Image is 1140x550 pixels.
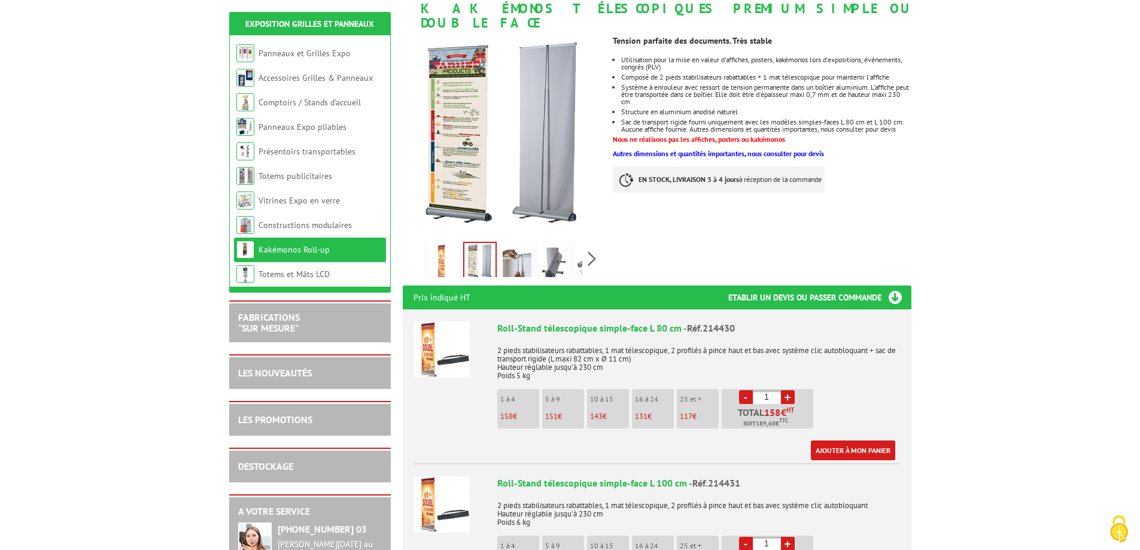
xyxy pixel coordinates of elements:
[781,408,786,417] span: €
[680,411,692,421] span: 117
[692,477,740,489] span: Réf.214431
[403,36,604,238] img: 214430_kakemono_roll_stand_telescopique_simple_face_1.jpg
[577,244,606,281] img: 214430_kakemono_roll_stand_telescopique_simple_face_5.jpg
[259,269,330,279] a: Totems et Mâts LCD
[236,93,254,111] img: Comptoirs / Stands d'accueil
[613,149,824,158] a: Autres dimensions et quantités importantes, nous consulter pour devis
[545,412,584,421] p: €
[236,167,254,185] img: Totems publicitaires
[236,192,254,209] img: Vitrines Expo en verre
[238,506,382,517] h2: A votre service
[259,220,352,230] a: Constructions modulaires
[259,48,351,59] a: Panneaux et Grilles Expo
[503,244,531,281] img: 214430_kakemono_roll_stand_telescopique_simple_face_2.jpg
[238,367,312,379] a: LES NOUVEAUTÉS
[613,166,825,193] p: à réception de la commande
[500,412,539,421] p: €
[1098,509,1140,550] button: Cookies (fenêtre modale)
[236,241,254,259] img: Kakémonos Roll-up
[621,118,911,133] li: Sac de transport rigide fourni uniquement avec les modèles simples-faces L 80 cm et L 100 cm. Auc...
[238,311,300,334] a: FABRICATIONS"Sur Mesure"
[621,74,911,81] li: Composé de 2 pieds stabilisateurs rabattables + 1 mat télescopique pour maintenir l'affiche
[639,175,739,184] strong: EN STOCK, LIVRAISON 3 à 4 jours
[236,69,254,87] img: Accessoires Grilles & Panneaux
[414,285,470,309] p: Prix indiqué HT
[238,460,293,472] a: DESTOCKAGE
[540,244,569,281] img: 214430_kakemono_roll_stand_telescopique_simple_face_4.jpg
[613,35,772,46] strong: Tension parfaite des documents. Très stable
[238,414,312,426] a: LES PROMOTIONS
[590,542,629,550] p: 10 à 15
[680,395,719,403] p: 25 et +
[739,390,753,404] a: -
[236,216,254,234] img: Constructions modulaires
[236,118,254,136] img: Panneaux Expo pliables
[497,321,901,335] div: Roll-Stand télescopique simple-face L 80 cm -
[635,412,674,421] p: €
[545,395,584,403] p: 5 à 9
[497,338,901,380] p: 2 pieds stabilisateurs rabattables, 1 mat télescopique, 2 profilés à pince haut et bas avec systè...
[428,244,457,281] img: panneaux_pliables_214430.jpg
[545,542,584,550] p: 5 à 9
[278,523,367,535] strong: [PHONE_NUMBER] 03
[259,72,373,83] a: Accessoires Grilles & Panneaux
[687,322,735,334] span: Réf.214430
[728,285,911,309] h3: Etablir un devis ou passer commande
[680,412,719,421] p: €
[613,135,785,144] font: Nous ne réalisons pas les affiches, posters ou kakémonos
[500,411,513,421] span: 158
[497,476,901,490] div: Roll-Stand télescopique simple-face L 100 cm -
[414,476,470,533] img: Roll-Stand télescopique simple-face L 100 cm
[1104,514,1134,544] img: Cookies (fenêtre modale)
[756,419,776,429] span: 189,60
[811,440,895,460] a: Ajouter à mon panier
[635,395,674,403] p: 16 à 24
[500,395,539,403] p: 1 à 4
[680,542,719,550] p: 25 et +
[236,142,254,160] img: Présentoirs transportables
[621,108,911,116] li: Structure en aluminium anodisé naturel
[500,542,539,550] p: 1 à 4
[497,493,901,527] p: 2 pieds stabilisateurs rabattables, 1 mat télescopique, 2 profilés à pince haut et bas avec systè...
[590,412,629,421] p: €
[464,243,495,280] img: 214430_kakemono_roll_stand_telescopique_simple_face_1.jpg
[786,406,794,414] sup: HT
[259,171,332,181] a: Totems publicitaires
[236,44,254,62] img: Panneaux et Grilles Expo
[635,411,647,421] span: 131
[414,321,470,378] img: Roll-Stand télescopique simple-face L 80 cm
[245,19,374,29] a: Exposition Grilles et Panneaux
[590,411,603,421] span: 143
[259,146,355,157] a: Présentoirs transportables
[590,395,629,403] p: 10 à 15
[236,265,254,283] img: Totems et Mâts LCD
[621,56,911,71] li: Utilisation pour la mise en valeur d'affiches, posters, kakémonos lors d'expositions, événements,...
[545,411,558,421] span: 151
[779,417,788,424] sup: TTC
[635,542,674,550] p: 16 à 24
[743,419,788,429] span: Soit €
[259,195,340,206] a: Vitrines Expo en verre
[586,249,598,269] span: Next
[259,121,346,132] a: Panneaux Expo pliables
[725,408,813,429] p: Total
[259,97,361,108] a: Comptoirs / Stands d'accueil
[781,390,795,404] a: +
[259,244,330,255] a: Kakémonos Roll-up
[621,84,911,105] li: Système à enrouleur avec ressort de tension permanente dans un boîtier aluminium. L'affiche peut ...
[764,408,781,417] span: 158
